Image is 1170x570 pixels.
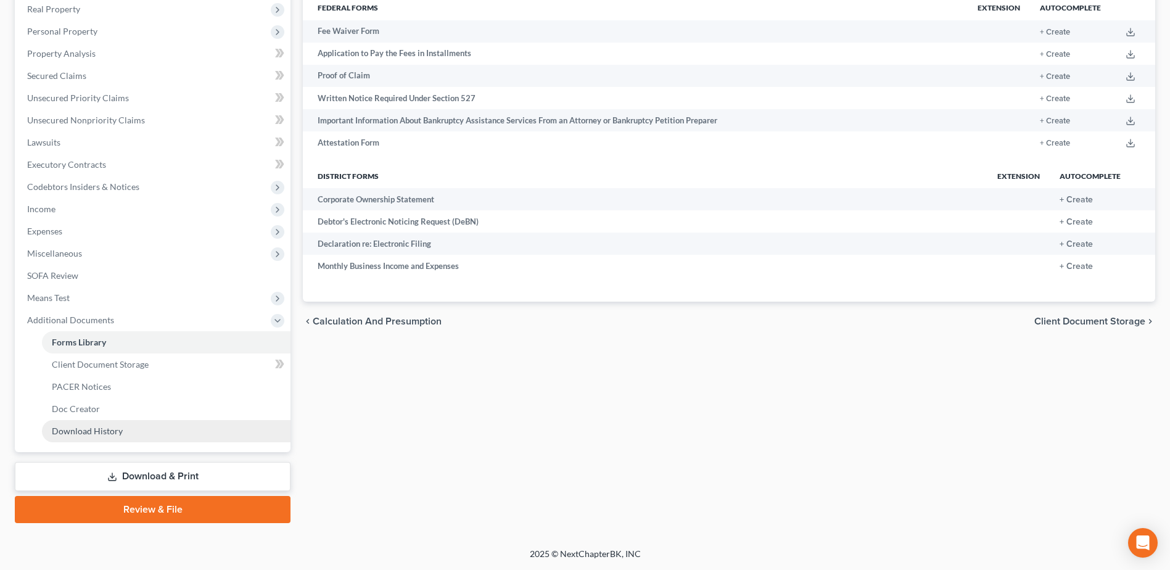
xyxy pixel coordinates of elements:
i: chevron_left [303,316,313,326]
a: Doc Creator [42,398,290,420]
a: Unsecured Priority Claims [17,87,290,109]
a: Download & Print [15,462,290,491]
td: Declaration re: Electronic Filing [303,233,987,255]
span: Download History [52,426,123,436]
td: Debtor's Electronic Noticing Request (DeBN) [303,210,987,233]
span: Property Analysis [27,48,96,59]
a: Client Document Storage [42,353,290,376]
span: Miscellaneous [27,248,82,258]
th: Extension [987,163,1050,188]
span: Unsecured Priority Claims [27,93,129,103]
span: Client Document Storage [1034,316,1145,326]
span: Forms Library [52,337,106,347]
span: Codebtors Insiders & Notices [27,181,139,192]
span: Income [27,204,56,214]
a: Executory Contracts [17,154,290,176]
a: Review & File [15,496,290,523]
td: Corporate Ownership Statement [303,188,987,210]
span: Lawsuits [27,137,60,147]
div: Open Intercom Messenger [1128,528,1158,558]
span: PACER Notices [52,381,111,392]
button: + Create [1060,218,1093,226]
td: Monthly Business Income and Expenses [303,255,987,277]
button: + Create [1040,51,1070,59]
div: 2025 © NextChapterBK, INC [234,548,937,570]
span: Personal Property [27,26,97,36]
th: District forms [303,163,987,188]
i: chevron_right [1145,316,1155,326]
td: Application to Pay the Fees in Installments [303,43,968,65]
span: Secured Claims [27,70,86,81]
span: Means Test [27,292,70,303]
a: Secured Claims [17,65,290,87]
span: Real Property [27,4,80,14]
a: Property Analysis [17,43,290,65]
button: + Create [1060,240,1093,249]
button: + Create [1040,95,1070,103]
button: + Create [1060,196,1093,204]
td: Important Information About Bankruptcy Assistance Services From an Attorney or Bankruptcy Petitio... [303,109,968,131]
span: SOFA Review [27,270,78,281]
a: Lawsuits [17,131,290,154]
button: + Create [1060,262,1093,271]
button: + Create [1040,28,1070,36]
a: Forms Library [42,331,290,353]
span: Client Document Storage [52,359,149,370]
span: Executory Contracts [27,159,106,170]
button: chevron_left Calculation and Presumption [303,316,442,326]
td: Attestation Form [303,131,968,154]
button: + Create [1040,117,1070,125]
a: SOFA Review [17,265,290,287]
span: Additional Documents [27,315,114,325]
td: Proof of Claim [303,65,968,87]
a: PACER Notices [42,376,290,398]
button: + Create [1040,139,1070,147]
span: Doc Creator [52,403,100,414]
button: + Create [1040,73,1070,81]
th: Autocomplete [1050,163,1131,188]
span: Unsecured Nonpriority Claims [27,115,145,125]
span: Calculation and Presumption [313,316,442,326]
td: Written Notice Required Under Section 527 [303,87,968,109]
a: Download History [42,420,290,442]
a: Unsecured Nonpriority Claims [17,109,290,131]
td: Fee Waiver Form [303,20,968,43]
span: Expenses [27,226,62,236]
button: Client Document Storage chevron_right [1034,316,1155,326]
